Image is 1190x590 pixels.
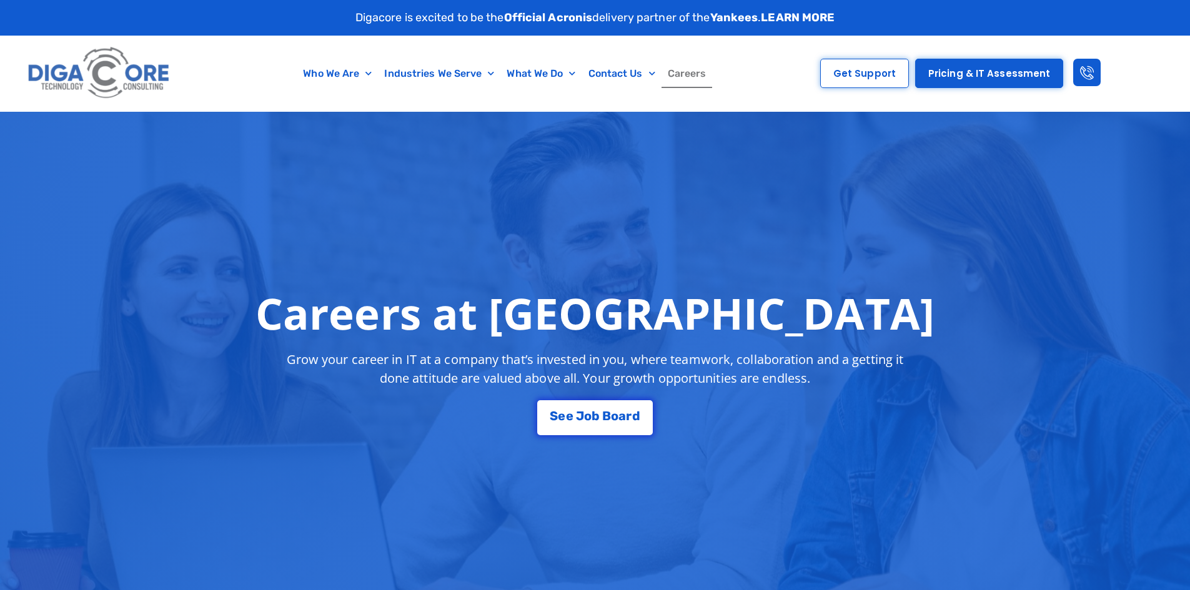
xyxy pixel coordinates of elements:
[611,410,618,422] span: o
[378,59,500,88] a: Industries We Serve
[710,11,758,24] strong: Yankees
[576,410,584,422] span: J
[632,410,640,422] span: d
[582,59,662,88] a: Contact Us
[761,11,835,24] a: LEARN MORE
[297,59,378,88] a: Who We Are
[537,400,652,435] a: See Job Board
[24,42,174,105] img: Digacore logo 1
[255,288,935,338] h1: Careers at [GEOGRAPHIC_DATA]
[592,410,600,422] span: b
[234,59,776,88] nav: Menu
[584,410,592,422] span: o
[833,69,896,78] span: Get Support
[566,410,573,422] span: e
[662,59,713,88] a: Careers
[504,11,593,24] strong: Official Acronis
[355,9,835,26] p: Digacore is excited to be the delivery partner of the .
[275,350,915,388] p: Grow your career in IT at a company that’s invested in you, where teamwork, collaboration and a g...
[618,410,626,422] span: a
[558,410,565,422] span: e
[500,59,582,88] a: What We Do
[602,410,611,422] span: B
[626,410,632,422] span: r
[550,410,558,422] span: S
[820,59,909,88] a: Get Support
[928,69,1050,78] span: Pricing & IT Assessment
[915,59,1063,88] a: Pricing & IT Assessment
